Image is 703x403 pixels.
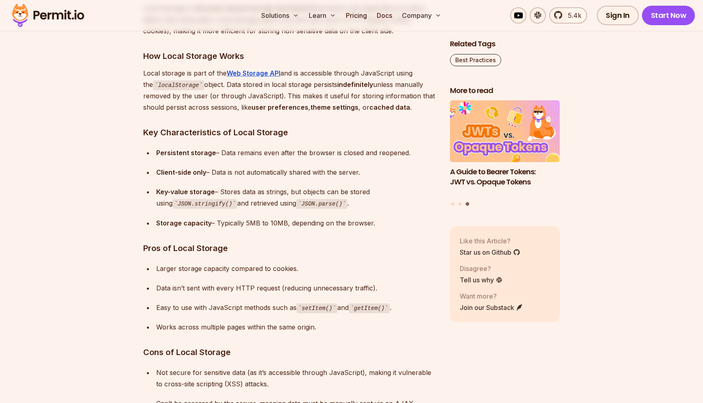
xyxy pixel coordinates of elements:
a: Start Now [642,6,695,25]
code: localStorage [153,80,204,90]
a: Web Storage API [227,69,280,77]
p: Local storage is part of the and is accessible through JavaScript using the object. Data stored i... [143,67,437,113]
span: 5.4k [563,11,581,20]
strong: Key-value storage [156,188,215,196]
a: Pricing [343,7,370,24]
strong: Persistent storage [156,149,216,157]
code: JSON.stringify() [172,199,237,209]
div: Not secure for sensitive data (as it’s accessible through JavaScript), making it vulnerable to cr... [156,367,437,390]
img: A Guide to Bearer Tokens: JWT vs. Opaque Tokens [450,101,560,162]
p: Like this Article? [460,236,520,246]
button: Learn [306,7,339,24]
code: JSON.parse() [296,199,347,209]
h3: A Guide to Bearer Tokens: JWT vs. Opaque Tokens [450,167,560,187]
strong: cached data [369,103,410,111]
strong: indefinitely [337,80,373,89]
li: 3 of 3 [450,101,560,197]
div: – Stores data as strings, but objects can be stored using and retrieved using . [156,186,437,209]
a: Tell us why [460,275,503,285]
div: Data isn’t sent with every HTTP request (reducing unnecessary traffic). [156,282,437,294]
strong: Storage capacity [156,219,212,227]
code: getItem() [349,303,389,313]
a: Star us on Github [460,247,520,257]
h3: Pros of Local Storage [143,242,437,255]
a: Join our Substack [460,303,523,312]
a: Best Practices [450,54,501,66]
div: Posts [450,101,560,207]
a: Docs [373,7,395,24]
h3: Key Characteristics of Local Storage [143,126,437,139]
div: – Data is not automatically shared with the server. [156,167,437,178]
p: Want more? [460,291,523,301]
h2: More to read [450,86,560,96]
code: setItem() [297,303,337,313]
strong: Client-side only [156,168,206,176]
strong: user preferences [251,103,308,111]
button: Company [399,7,445,24]
div: – Data remains even after the browser is closed and reopened. [156,147,437,158]
button: Solutions [258,7,302,24]
h3: How Local Storage Works [143,50,437,63]
a: 5.4k [549,7,587,24]
div: Larger storage capacity compared to cookies. [156,263,437,274]
div: – Typically 5MB to 10MB, depending on the browser. [156,217,437,229]
p: Disagree? [460,264,503,273]
button: Go to slide 3 [465,202,469,206]
a: A Guide to Bearer Tokens: JWT vs. Opaque TokensA Guide to Bearer Tokens: JWT vs. Opaque Tokens [450,101,560,197]
a: Sign In [597,6,639,25]
h3: Cons of Local Storage [143,346,437,359]
div: Works across multiple pages within the same origin. [156,321,437,333]
strong: theme settings [310,103,358,111]
h2: Related Tags [450,39,560,49]
img: Permit logo [8,2,88,29]
button: Go to slide 1 [451,202,454,206]
button: Go to slide 2 [458,202,462,206]
div: Easy to use with JavaScript methods such as and . [156,302,437,314]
